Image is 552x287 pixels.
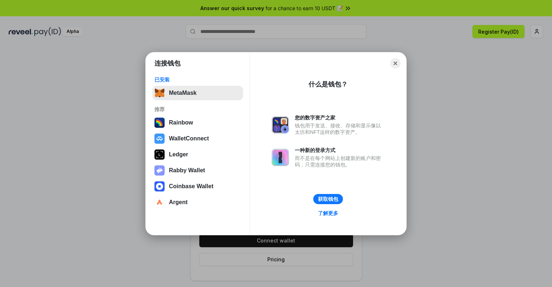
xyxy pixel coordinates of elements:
div: MetaMask [169,90,196,96]
div: 推荐 [154,106,241,113]
button: Rabby Wallet [152,163,243,178]
button: Argent [152,195,243,210]
div: 什么是钱包？ [309,80,348,89]
a: 了解更多 [314,208,343,218]
div: Ledger [169,151,188,158]
button: Coinbase Wallet [152,179,243,194]
img: svg+xml,%3Csvg%20width%3D%22120%22%20height%3D%22120%22%20viewBox%3D%220%200%20120%20120%22%20fil... [154,118,165,128]
button: Close [390,58,400,68]
div: 已安装 [154,76,241,83]
div: 一种新的登录方式 [295,147,385,153]
img: svg+xml,%3Csvg%20width%3D%2228%22%20height%3D%2228%22%20viewBox%3D%220%200%2028%2028%22%20fill%3D... [154,197,165,207]
div: 而不是在每个网站上创建新的账户和密码，只需连接您的钱包。 [295,155,385,168]
div: Coinbase Wallet [169,183,213,190]
button: 获取钱包 [313,194,343,204]
div: 您的数字资产之家 [295,114,385,121]
img: svg+xml,%3Csvg%20width%3D%2228%22%20height%3D%2228%22%20viewBox%3D%220%200%2028%2028%22%20fill%3D... [154,181,165,191]
img: svg+xml,%3Csvg%20xmlns%3D%22http%3A%2F%2Fwww.w3.org%2F2000%2Fsvg%22%20fill%3D%22none%22%20viewBox... [272,149,289,166]
div: 了解更多 [318,210,338,216]
button: MetaMask [152,86,243,100]
h1: 连接钱包 [154,59,181,68]
img: svg+xml,%3Csvg%20xmlns%3D%22http%3A%2F%2Fwww.w3.org%2F2000%2Fsvg%22%20fill%3D%22none%22%20viewBox... [272,116,289,134]
img: svg+xml,%3Csvg%20fill%3D%22none%22%20height%3D%2233%22%20viewBox%3D%220%200%2035%2033%22%20width%... [154,88,165,98]
div: Rainbow [169,119,193,126]
img: svg+xml,%3Csvg%20xmlns%3D%22http%3A%2F%2Fwww.w3.org%2F2000%2Fsvg%22%20width%3D%2228%22%20height%3... [154,149,165,160]
div: 获取钱包 [318,196,338,202]
button: Rainbow [152,115,243,130]
button: WalletConnect [152,131,243,146]
div: 钱包用于发送、接收、存储和显示像以太坊和NFT这样的数字资产。 [295,122,385,135]
div: Argent [169,199,188,206]
div: WalletConnect [169,135,209,142]
button: Ledger [152,147,243,162]
img: svg+xml,%3Csvg%20xmlns%3D%22http%3A%2F%2Fwww.w3.org%2F2000%2Fsvg%22%20fill%3D%22none%22%20viewBox... [154,165,165,176]
div: Rabby Wallet [169,167,205,174]
img: svg+xml,%3Csvg%20width%3D%2228%22%20height%3D%2228%22%20viewBox%3D%220%200%2028%2028%22%20fill%3D... [154,134,165,144]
